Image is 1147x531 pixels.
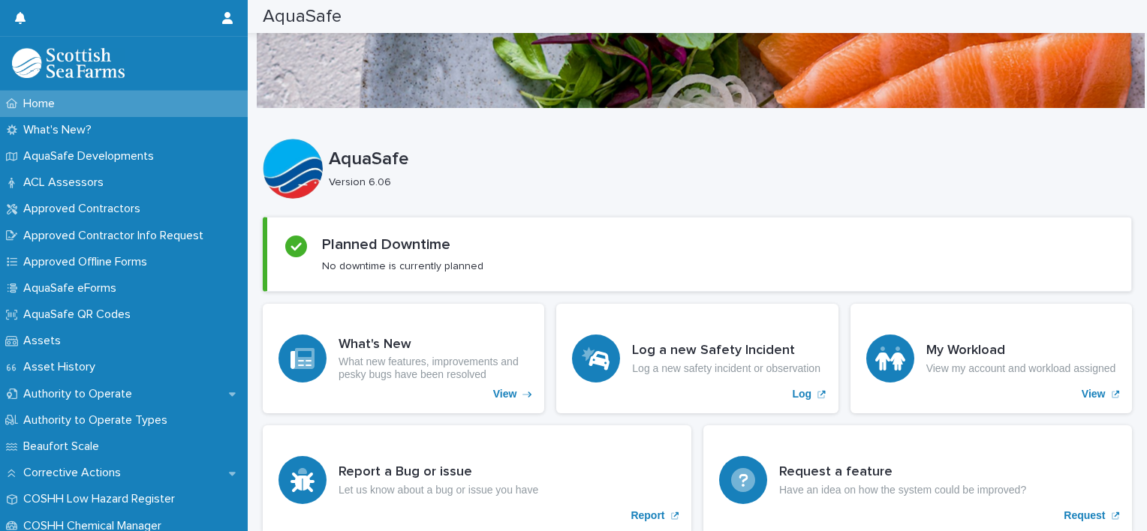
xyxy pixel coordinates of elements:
[1082,388,1106,400] p: View
[631,509,664,522] p: Report
[339,484,538,496] p: Let us know about a bug or issue you have
[322,235,450,253] h2: Planned Downtime
[17,255,159,269] p: Approved Offline Forms
[926,362,1116,375] p: View my account and workload assigned
[339,464,538,481] h3: Report a Bug or issue
[339,355,528,381] p: What new features, improvements and pesky bugs have been resolved
[926,343,1116,359] h3: My Workload
[17,281,128,295] p: AquaSafe eForms
[632,362,820,375] p: Log a new safety incident or observation
[17,413,179,427] p: Authority to Operate Types
[1064,509,1105,522] p: Request
[17,149,166,163] p: AquaSafe Developments
[17,175,116,190] p: ACL Assessors
[632,343,820,359] h3: Log a new Safety Incident
[263,304,544,413] a: View
[556,304,838,413] a: Log
[17,360,107,374] p: Asset History
[17,439,111,454] p: Beaufort Scale
[17,229,215,243] p: Approved Contractor Info Request
[17,334,73,348] p: Assets
[17,97,67,111] p: Home
[17,307,143,322] p: AquaSafe QR Codes
[339,337,528,353] h3: What's New
[793,388,812,400] p: Log
[17,202,152,216] p: Approved Contractors
[779,484,1026,496] p: Have an idea on how the system could be improved?
[329,176,1120,189] p: Version 6.06
[850,304,1132,413] a: View
[17,492,187,506] p: COSHH Low Hazard Register
[12,48,125,78] img: bPIBxiqnSb2ggTQWdOVV
[779,464,1026,481] h3: Request a feature
[329,148,1126,170] p: AquaSafe
[17,123,104,137] p: What's New?
[493,388,517,400] p: View
[322,259,483,273] p: No downtime is currently planned
[17,387,144,401] p: Authority to Operate
[17,466,133,480] p: Corrective Actions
